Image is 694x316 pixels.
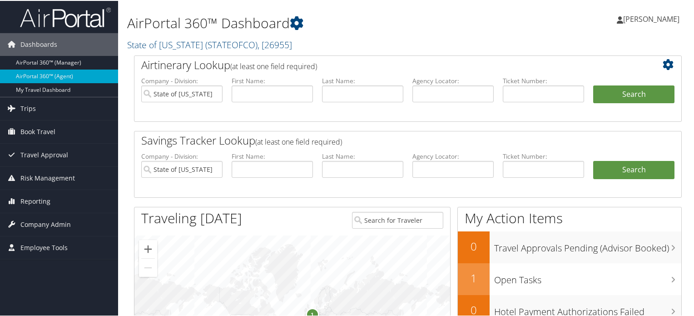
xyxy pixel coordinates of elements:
[617,5,689,32] a: [PERSON_NAME]
[412,75,494,85] label: Agency Locator:
[503,151,584,160] label: Ticket Number:
[20,189,50,212] span: Reporting
[458,262,681,294] a: 1Open Tasks
[258,38,292,50] span: , [ 26955 ]
[141,132,629,147] h2: Savings Tracker Lookup
[141,208,242,227] h1: Traveling [DATE]
[141,75,223,85] label: Company - Division:
[205,38,258,50] span: ( STATEOFCO )
[458,238,490,253] h2: 0
[230,60,317,70] span: (at least one field required)
[593,85,674,103] button: Search
[255,136,342,146] span: (at least one field required)
[127,13,501,32] h1: AirPortal 360™ Dashboard
[141,56,629,72] h2: Airtinerary Lookup
[458,208,681,227] h1: My Action Items
[141,151,223,160] label: Company - Division:
[352,211,444,228] input: Search for Traveler
[20,166,75,189] span: Risk Management
[494,236,681,254] h3: Travel Approvals Pending (Advisor Booked)
[141,160,223,177] input: search accounts
[20,120,55,142] span: Book Travel
[593,160,674,178] a: Search
[139,239,157,257] button: Zoom in
[494,268,681,286] h3: Open Tasks
[458,270,490,285] h2: 1
[322,151,403,160] label: Last Name:
[503,75,584,85] label: Ticket Number:
[20,6,111,27] img: airportal-logo.png
[412,151,494,160] label: Agency Locator:
[458,231,681,262] a: 0Travel Approvals Pending (Advisor Booked)
[623,13,679,23] span: [PERSON_NAME]
[232,75,313,85] label: First Name:
[232,151,313,160] label: First Name:
[20,143,68,166] span: Travel Approval
[20,212,71,235] span: Company Admin
[20,32,57,55] span: Dashboards
[322,75,403,85] label: Last Name:
[20,96,36,119] span: Trips
[20,236,68,258] span: Employee Tools
[127,38,292,50] a: State of [US_STATE]
[139,258,157,276] button: Zoom out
